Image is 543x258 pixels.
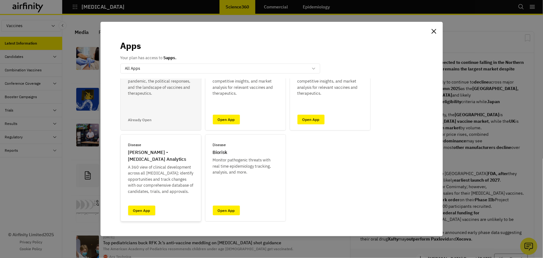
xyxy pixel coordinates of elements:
p: [PERSON_NAME] - [MEDICAL_DATA] Analytics [128,149,194,163]
p: A complete 360 view on seasonal RSV and the latest science, competitive insights, and market anal... [213,66,278,97]
a: Open App [297,115,325,124]
p: Disease [128,142,142,148]
a: Open App [213,206,240,215]
p: Your plan has access to [120,55,177,61]
p: Disease [213,142,226,148]
p: A complete 360 view on seasonal Influenza and the latest science, competitive insights, and marke... [297,66,363,97]
p: Already Open [128,117,152,123]
button: Close [429,26,439,36]
p: Monitor pathogenic threats with real time epidemiology tracking, analysis, and more. [213,157,278,175]
p: A 360 view of clinical development across all [MEDICAL_DATA]; identify opportunities and track ch... [128,164,194,195]
b: 5 apps. [164,55,177,60]
p: All Apps [125,65,140,72]
a: Open App [213,115,240,124]
p: A complete 360 view on the progression of the [MEDICAL_DATA] pandemic, the political responses, a... [128,66,194,97]
a: Open App [128,206,155,215]
p: Apps [120,39,141,52]
p: Biorisk [213,149,227,156]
